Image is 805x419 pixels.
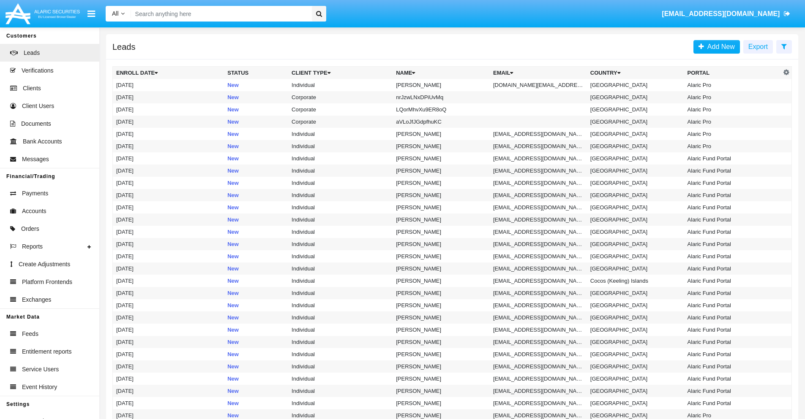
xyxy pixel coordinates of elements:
[393,128,490,140] td: [PERSON_NAME]
[22,330,38,338] span: Feeds
[113,336,224,348] td: [DATE]
[490,275,587,287] td: [EMAIL_ADDRESS][DOMAIN_NAME]
[113,214,224,226] td: [DATE]
[288,287,393,299] td: Individual
[684,214,781,226] td: Alaric Fund Portal
[490,385,587,397] td: [EMAIL_ADDRESS][DOMAIN_NAME]
[288,348,393,360] td: Individual
[288,177,393,189] td: Individual
[587,287,684,299] td: [GEOGRAPHIC_DATA]
[131,6,309,22] input: Search
[288,275,393,287] td: Individual
[113,152,224,165] td: [DATE]
[288,373,393,385] td: Individual
[490,214,587,226] td: [EMAIL_ADDRESS][DOMAIN_NAME]
[113,128,224,140] td: [DATE]
[288,311,393,324] td: Individual
[224,67,288,79] th: Status
[587,299,684,311] td: [GEOGRAPHIC_DATA]
[490,373,587,385] td: [EMAIL_ADDRESS][DOMAIN_NAME]
[704,43,735,50] span: Add New
[587,373,684,385] td: [GEOGRAPHIC_DATA]
[113,250,224,262] td: [DATE]
[684,287,781,299] td: Alaric Fund Portal
[224,201,288,214] td: New
[21,224,39,233] span: Orders
[587,189,684,201] td: [GEOGRAPHIC_DATA]
[288,360,393,373] td: Individual
[490,177,587,189] td: [EMAIL_ADDRESS][DOMAIN_NAME]
[112,43,136,50] h5: Leads
[288,201,393,214] td: Individual
[587,214,684,226] td: [GEOGRAPHIC_DATA]
[288,324,393,336] td: Individual
[684,189,781,201] td: Alaric Fund Portal
[113,238,224,250] td: [DATE]
[22,189,48,198] span: Payments
[288,189,393,201] td: Individual
[490,226,587,238] td: [EMAIL_ADDRESS][DOMAIN_NAME]
[224,91,288,103] td: New
[288,238,393,250] td: Individual
[393,140,490,152] td: [PERSON_NAME]
[393,67,490,79] th: Name
[393,189,490,201] td: [PERSON_NAME]
[490,287,587,299] td: [EMAIL_ADDRESS][DOMAIN_NAME]
[587,91,684,103] td: [GEOGRAPHIC_DATA]
[22,295,51,304] span: Exchanges
[4,1,81,26] img: Logo image
[393,262,490,275] td: [PERSON_NAME]
[684,79,781,91] td: Alaric Pro
[393,348,490,360] td: [PERSON_NAME]
[224,152,288,165] td: New
[113,91,224,103] td: [DATE]
[224,214,288,226] td: New
[684,348,781,360] td: Alaric Fund Portal
[113,360,224,373] td: [DATE]
[684,152,781,165] td: Alaric Fund Portal
[224,287,288,299] td: New
[23,137,62,146] span: Bank Accounts
[587,165,684,177] td: [GEOGRAPHIC_DATA]
[490,140,587,152] td: [EMAIL_ADDRESS][DOMAIN_NAME]
[224,360,288,373] td: New
[587,360,684,373] td: [GEOGRAPHIC_DATA]
[224,140,288,152] td: New
[684,177,781,189] td: Alaric Fund Portal
[113,116,224,128] td: [DATE]
[587,238,684,250] td: [GEOGRAPHIC_DATA]
[224,189,288,201] td: New
[224,324,288,336] td: New
[587,226,684,238] td: [GEOGRAPHIC_DATA]
[490,165,587,177] td: [EMAIL_ADDRESS][DOMAIN_NAME]
[288,103,393,116] td: Corporate
[393,201,490,214] td: [PERSON_NAME]
[393,324,490,336] td: [PERSON_NAME]
[288,91,393,103] td: Corporate
[113,201,224,214] td: [DATE]
[224,348,288,360] td: New
[113,385,224,397] td: [DATE]
[490,79,587,91] td: [DOMAIN_NAME][EMAIL_ADDRESS][DOMAIN_NAME]
[587,79,684,91] td: [GEOGRAPHIC_DATA]
[393,299,490,311] td: [PERSON_NAME]
[224,336,288,348] td: New
[224,165,288,177] td: New
[490,201,587,214] td: [EMAIL_ADDRESS][DOMAIN_NAME]
[587,152,684,165] td: [GEOGRAPHIC_DATA]
[224,238,288,250] td: New
[113,275,224,287] td: [DATE]
[393,287,490,299] td: [PERSON_NAME]
[22,347,72,356] span: Entitlement reports
[288,385,393,397] td: Individual
[22,383,57,392] span: Event History
[224,79,288,91] td: New
[490,152,587,165] td: [EMAIL_ADDRESS][DOMAIN_NAME]
[23,84,41,93] span: Clients
[684,262,781,275] td: Alaric Fund Portal
[587,324,684,336] td: [GEOGRAPHIC_DATA]
[113,287,224,299] td: [DATE]
[658,2,794,26] a: [EMAIL_ADDRESS][DOMAIN_NAME]
[684,140,781,152] td: Alaric Pro
[587,67,684,79] th: Country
